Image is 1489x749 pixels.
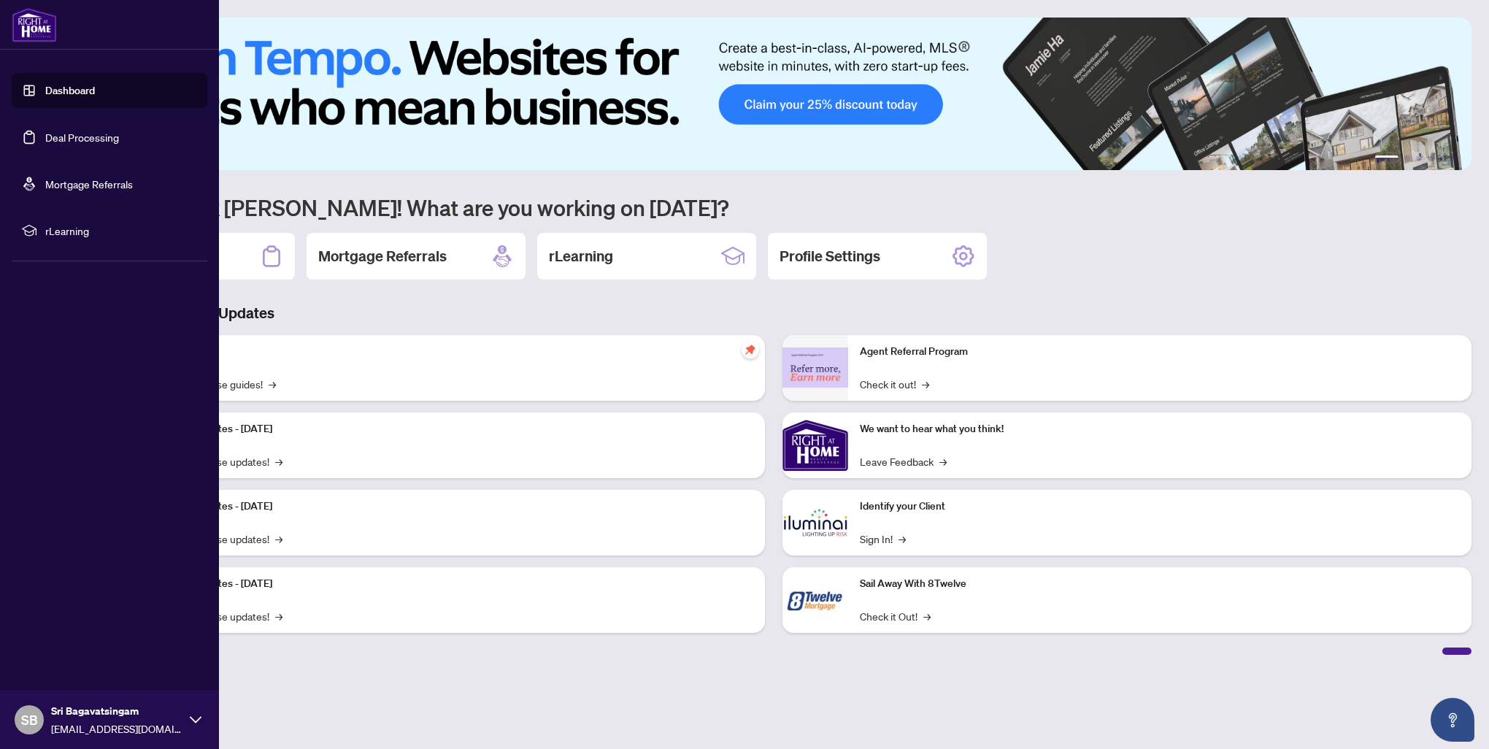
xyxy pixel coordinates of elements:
[742,341,759,358] span: pushpin
[269,376,276,392] span: →
[51,703,182,719] span: Sri Bagavatsingam
[780,246,880,266] h2: Profile Settings
[1404,155,1410,161] button: 2
[860,608,931,624] a: Check it Out!→
[45,84,95,97] a: Dashboard
[899,531,906,547] span: →
[1451,155,1457,161] button: 6
[275,453,282,469] span: →
[860,376,929,392] a: Check it out!→
[153,499,753,515] p: Platform Updates - [DATE]
[782,490,848,556] img: Identify your Client
[1431,698,1474,742] button: Open asap
[549,246,613,266] h2: rLearning
[45,223,197,239] span: rLearning
[275,531,282,547] span: →
[860,531,906,547] a: Sign In!→
[782,412,848,478] img: We want to hear what you think!
[318,246,447,266] h2: Mortgage Referrals
[782,567,848,633] img: Sail Away With 8Twelve
[860,344,1460,360] p: Agent Referral Program
[860,421,1460,437] p: We want to hear what you think!
[860,453,947,469] a: Leave Feedback→
[922,376,929,392] span: →
[1428,155,1434,161] button: 4
[860,576,1460,592] p: Sail Away With 8Twelve
[76,18,1471,170] img: Slide 0
[76,193,1471,221] h1: Welcome back [PERSON_NAME]! What are you working on [DATE]?
[45,131,119,144] a: Deal Processing
[782,347,848,388] img: Agent Referral Program
[21,710,38,730] span: SB
[923,608,931,624] span: →
[1416,155,1422,161] button: 3
[275,608,282,624] span: →
[12,7,57,42] img: logo
[153,421,753,437] p: Platform Updates - [DATE]
[76,303,1471,323] h3: Brokerage & Industry Updates
[153,576,753,592] p: Platform Updates - [DATE]
[51,721,182,737] span: [EMAIL_ADDRESS][DOMAIN_NAME]
[939,453,947,469] span: →
[153,344,753,360] p: Self-Help
[860,499,1460,515] p: Identify your Client
[1375,155,1398,161] button: 1
[45,177,133,191] a: Mortgage Referrals
[1439,155,1445,161] button: 5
